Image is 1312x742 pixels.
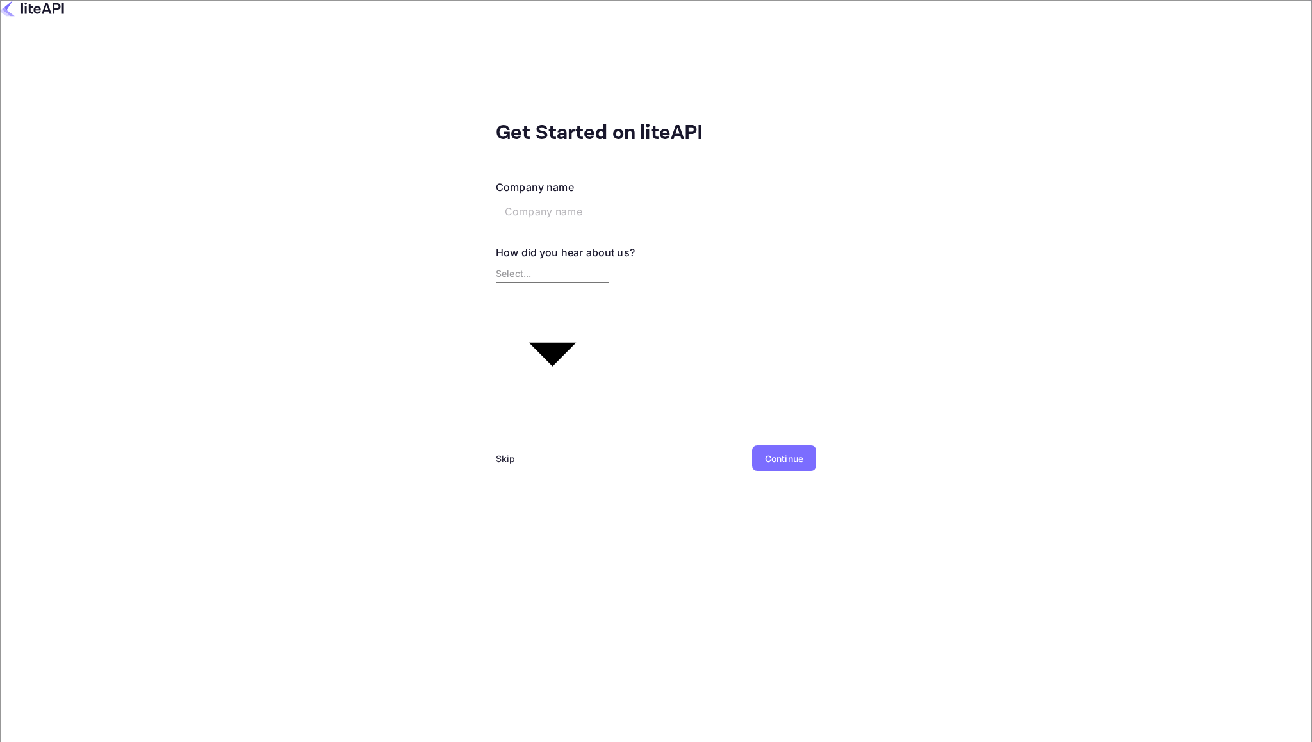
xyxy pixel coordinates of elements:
div: Company name [496,179,574,195]
div: How did you hear about us? [496,245,635,260]
p: Select... [496,267,609,280]
div: Continue [765,452,803,465]
div: Get Started on liteAPI [496,118,752,149]
div: Without label [496,267,609,280]
input: Company name [496,199,692,224]
div: Skip [496,452,516,465]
